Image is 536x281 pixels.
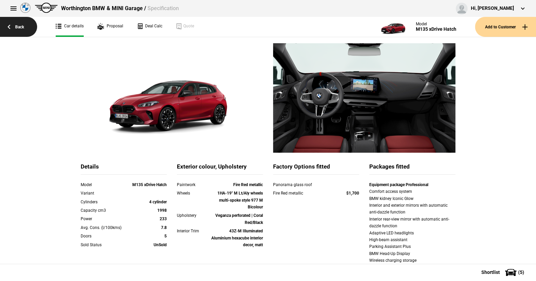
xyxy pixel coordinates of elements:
div: Packages fitted [369,163,455,175]
img: bmw.png [20,3,30,13]
strong: 4 cylinder [149,200,167,204]
strong: 43Z-M Illuminated Aluminium hexacube interior decor, matt [211,229,263,247]
div: Sold Status [81,241,132,248]
div: Model [81,181,132,188]
span: Specification [147,5,179,11]
strong: UnSold [154,242,167,247]
div: M135 xDrive Hatch [416,26,456,32]
div: Paintwork [177,181,211,188]
strong: 7.8 [161,225,167,230]
strong: Equipment package Professional [369,182,428,187]
div: Exterior colour, Upholstery [177,163,263,175]
strong: 1HA-19" M Lt/Aly wheels multi-spoke style 977 M Bicolour [217,191,263,209]
strong: Veganza perforated | Coral Red/Black [215,213,263,225]
div: Details [81,163,167,175]
div: Panorama glass roof [273,181,333,188]
div: Upholstery [177,212,211,219]
div: Cylinders [81,199,132,205]
div: Factory Options fitted [273,163,359,175]
div: Doors [81,233,132,239]
div: Power [81,215,132,222]
img: mini.png [35,3,58,13]
a: Proposal [97,17,123,37]
strong: 1998 [157,208,167,213]
strong: $1,700 [346,191,359,196]
span: Shortlist [481,270,500,275]
strong: 233 [160,216,167,221]
div: Model [416,22,456,26]
div: Comfort access system BMW kidney Iconic Glow Interior and exterior mirrors with automatic anti-da... [369,188,455,271]
button: Add to Customer [475,17,536,37]
div: Interior Trim [177,228,211,234]
div: Worthington BMW & MINI Garage / [61,5,179,12]
div: Capacity cm3 [81,207,132,214]
button: Shortlist(5) [471,264,536,281]
div: Hi, [PERSON_NAME] [471,5,514,12]
div: Fire Red metallic [273,190,333,197]
strong: Fire Red metallic [233,182,263,187]
div: Wheels [177,190,211,197]
strong: M135 xDrive Hatch [132,182,167,187]
span: ( 5 ) [518,270,524,275]
div: Avg. Cons. (l/100kms) [81,224,132,231]
strong: 5 [164,234,167,238]
div: Variant [81,190,132,197]
a: Car details [56,17,84,37]
a: Deal Calc [137,17,162,37]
